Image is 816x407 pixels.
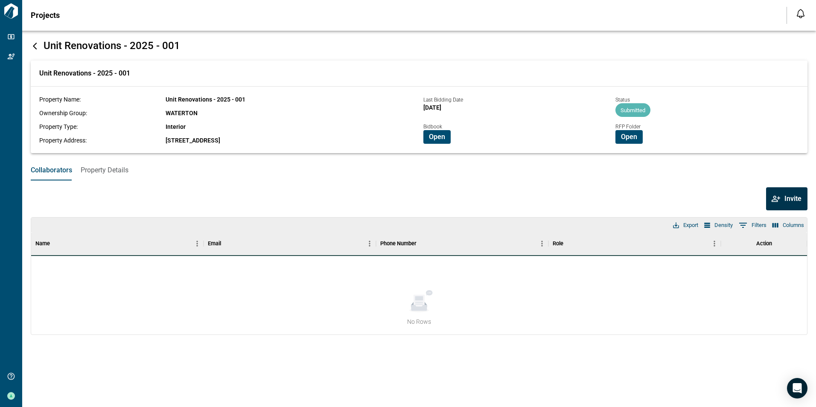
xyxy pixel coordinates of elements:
div: Role [553,232,563,256]
span: Invite [784,195,801,203]
button: Show filters [737,218,769,232]
span: Status [615,97,630,103]
span: Submitted [615,107,650,113]
span: Interior [166,123,186,130]
button: Density [702,220,735,231]
span: No Rows [407,317,431,326]
button: Sort [221,238,233,250]
button: Sort [50,238,62,250]
div: base tabs [22,160,816,180]
button: Open [615,130,643,144]
a: Open [615,132,643,140]
span: Property Details [81,166,128,174]
button: Sort [417,238,428,250]
span: Property Type: [39,123,78,130]
button: Open [423,130,451,144]
a: Open [423,132,451,140]
div: Name [31,232,204,256]
span: RFP Folder [615,124,641,130]
button: Sort [563,238,575,250]
button: Export [671,220,700,231]
span: Open [429,133,445,141]
span: Bidbook [423,124,442,130]
span: [DATE] [423,104,441,111]
span: Unit Renovations - 2025 - 001 [166,96,245,103]
span: Property Address: [39,137,87,144]
span: Last Bidding Date [423,97,463,103]
div: Email [208,232,221,256]
div: Action [756,232,772,256]
span: Property Name: [39,96,81,103]
span: Unit Renovations - 2025 - 001 [39,69,130,78]
div: Phone Number [380,232,417,256]
button: Invite [766,187,807,210]
span: Open [621,133,637,141]
div: Phone Number [376,232,548,256]
div: Role [548,232,721,256]
button: Menu [708,237,721,250]
div: Email [204,232,376,256]
span: Collaborators [31,166,72,174]
div: Open Intercom Messenger [787,378,807,398]
button: Menu [536,237,548,250]
button: Menu [191,237,204,250]
span: Projects [31,11,60,20]
button: Open notification feed [794,7,807,20]
span: Ownership Group: [39,110,87,116]
div: Action [721,232,807,256]
span: WATERTON [166,110,198,116]
button: Menu [363,237,376,250]
span: [STREET_ADDRESS] [166,137,220,144]
div: Name [35,232,50,256]
button: Select columns [770,220,806,231]
span: Unit Renovations - 2025 - 001 [44,40,180,52]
